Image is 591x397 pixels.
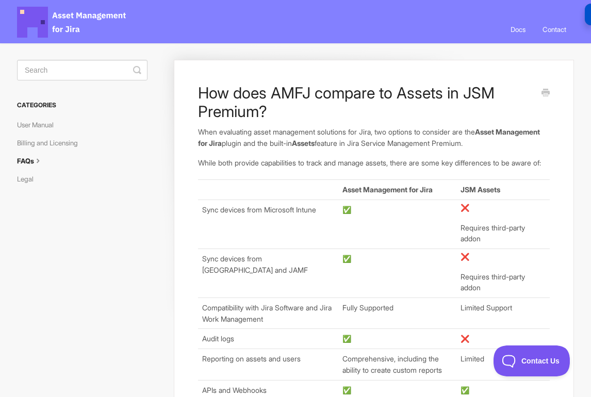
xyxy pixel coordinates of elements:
b: Asset Management for Jira [342,185,433,194]
td: ❌ [456,329,550,349]
p: While both provide capabilities to track and manage assets, there are some key differences to be ... [198,157,550,169]
td: Reporting on assets and users [198,349,338,380]
input: Search [17,60,147,80]
a: Docs [503,15,533,43]
a: Billing and Licensing [17,135,86,151]
p: Requires third-party addon [461,271,546,293]
p: ❌ [461,251,546,262]
a: User Manual [17,117,61,133]
td: Sync devices from [GEOGRAPHIC_DATA] and JAMF [198,249,338,297]
b: Asset Management for Jira [198,127,540,147]
p: ❌ [461,202,546,213]
td: ✅ [338,329,456,349]
b: Assets [292,139,315,147]
td: Compatibility with Jira Software and Jira Work Management [198,298,338,329]
a: Legal [17,171,41,187]
a: Print this Article [541,88,550,99]
p: Requires third-party addon [461,222,546,244]
iframe: Toggle Customer Support [494,345,570,376]
span: Asset Management for Jira Docs [17,7,127,38]
td: Limited Support [456,298,550,329]
td: Fully Supported [338,298,456,329]
h3: Categories [17,96,147,114]
td: Audit logs [198,329,338,349]
td: ✅ [338,200,456,249]
a: FAQs [17,153,51,169]
td: Sync devices from Microsoft Intune [198,200,338,249]
b: JSM Assets [461,185,500,194]
td: ✅ [338,249,456,297]
td: Limited [456,349,550,380]
h1: How does AMFJ compare to Assets in JSM Premium? [198,84,534,121]
a: Contact [535,15,574,43]
p: When evaluating asset management solutions for Jira, two options to consider are the plugin and t... [198,126,550,148]
td: Comprehensive, including the ability to create custom reports [338,349,456,380]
